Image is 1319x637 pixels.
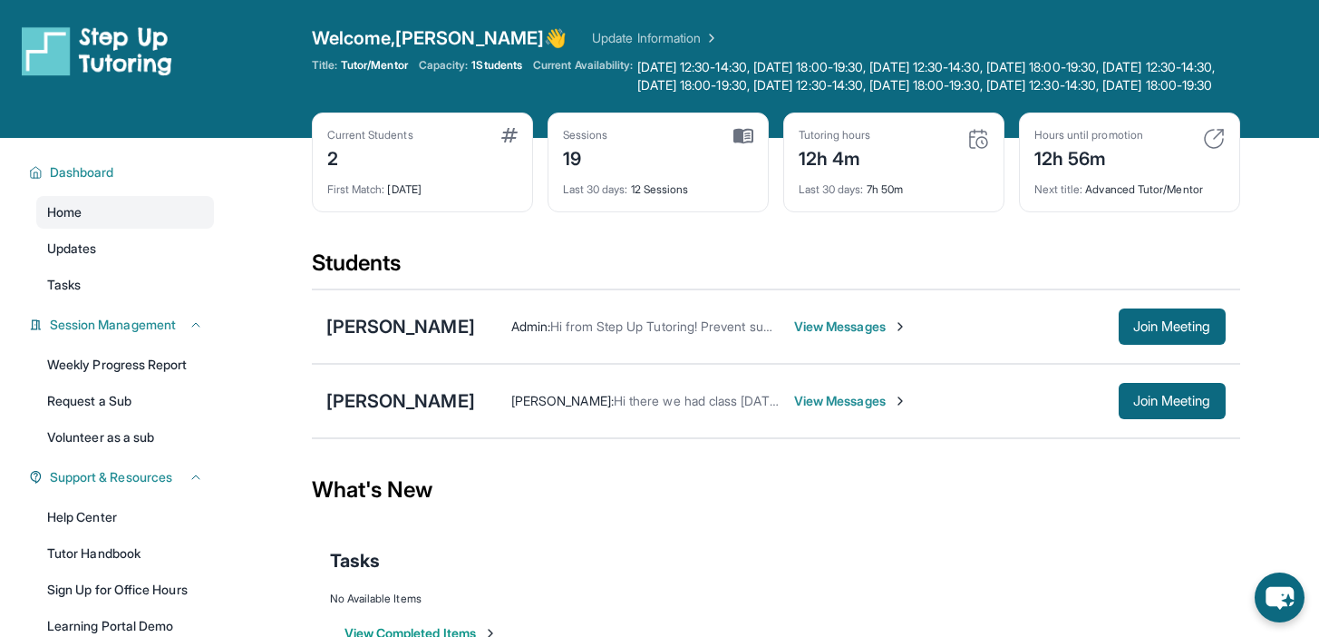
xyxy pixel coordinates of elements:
span: Next title : [1034,182,1083,196]
img: logo [22,25,172,76]
div: [PERSON_NAME] [326,388,475,414]
img: Chevron-Right [893,394,907,408]
span: View Messages [794,318,907,336]
div: [PERSON_NAME] [326,314,475,339]
span: Last 30 days : [799,182,864,196]
button: Support & Resources [43,468,203,486]
div: 19 [563,142,608,171]
span: Tutor/Mentor [341,58,408,73]
a: Updates [36,232,214,265]
a: Weekly Progress Report [36,348,214,381]
span: Home [47,203,82,221]
button: chat-button [1255,573,1304,622]
span: Session Management [50,316,176,334]
div: Current Students [327,128,413,142]
span: Current Availability: [533,58,633,94]
button: Session Management [43,316,203,334]
img: card [501,128,518,142]
div: What's New [312,450,1240,530]
span: First Match : [327,182,385,196]
span: Last 30 days : [563,182,628,196]
a: Volunteer as a sub [36,421,214,454]
a: Request a Sub [36,385,214,417]
span: Capacity: [419,58,469,73]
div: Sessions [563,128,608,142]
span: Join Meeting [1133,396,1211,407]
div: 12h 4m [799,142,871,171]
a: Sign Up for Office Hours [36,573,214,606]
img: card [967,128,989,150]
div: Students [312,249,1240,289]
a: Home [36,196,214,229]
div: 7h 50m [799,171,989,197]
a: Tasks [36,269,214,301]
a: Tutor Handbook [36,537,214,570]
button: Dashboard [43,163,203,181]
span: Title: [312,58,337,73]
span: Welcome, [PERSON_NAME] 👋 [312,25,567,51]
div: Tutoring hours [799,128,871,142]
span: Updates [47,240,97,258]
span: Join Meeting [1133,321,1211,332]
span: Support & Resources [50,468,172,486]
div: [DATE] [327,171,518,197]
button: Join Meeting [1119,383,1226,419]
img: Chevron-Right [893,319,907,334]
span: Tasks [47,276,81,294]
span: Admin : [511,318,550,334]
a: Update Information [592,29,719,47]
img: Chevron Right [701,29,719,47]
div: No Available Items [330,592,1222,606]
img: card [733,128,753,144]
div: 12 Sessions [563,171,753,197]
div: Advanced Tutor/Mentor [1034,171,1225,197]
div: Hours until promotion [1034,128,1143,142]
span: 1 Students [471,58,522,73]
span: Tasks [330,548,380,573]
span: View Messages [794,392,907,410]
button: Join Meeting [1119,309,1226,345]
span: Hi there we had class [DATE] at 5:30pm? [614,393,849,408]
a: Help Center [36,501,214,534]
span: [PERSON_NAME] : [511,393,614,408]
span: Dashboard [50,163,114,181]
div: 12h 56m [1034,142,1143,171]
img: card [1203,128,1225,150]
div: 2 [327,142,413,171]
span: [DATE] 12:30-14:30, [DATE] 18:00-19:30, [DATE] 12:30-14:30, [DATE] 18:00-19:30, [DATE] 12:30-14:3... [637,58,1240,94]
